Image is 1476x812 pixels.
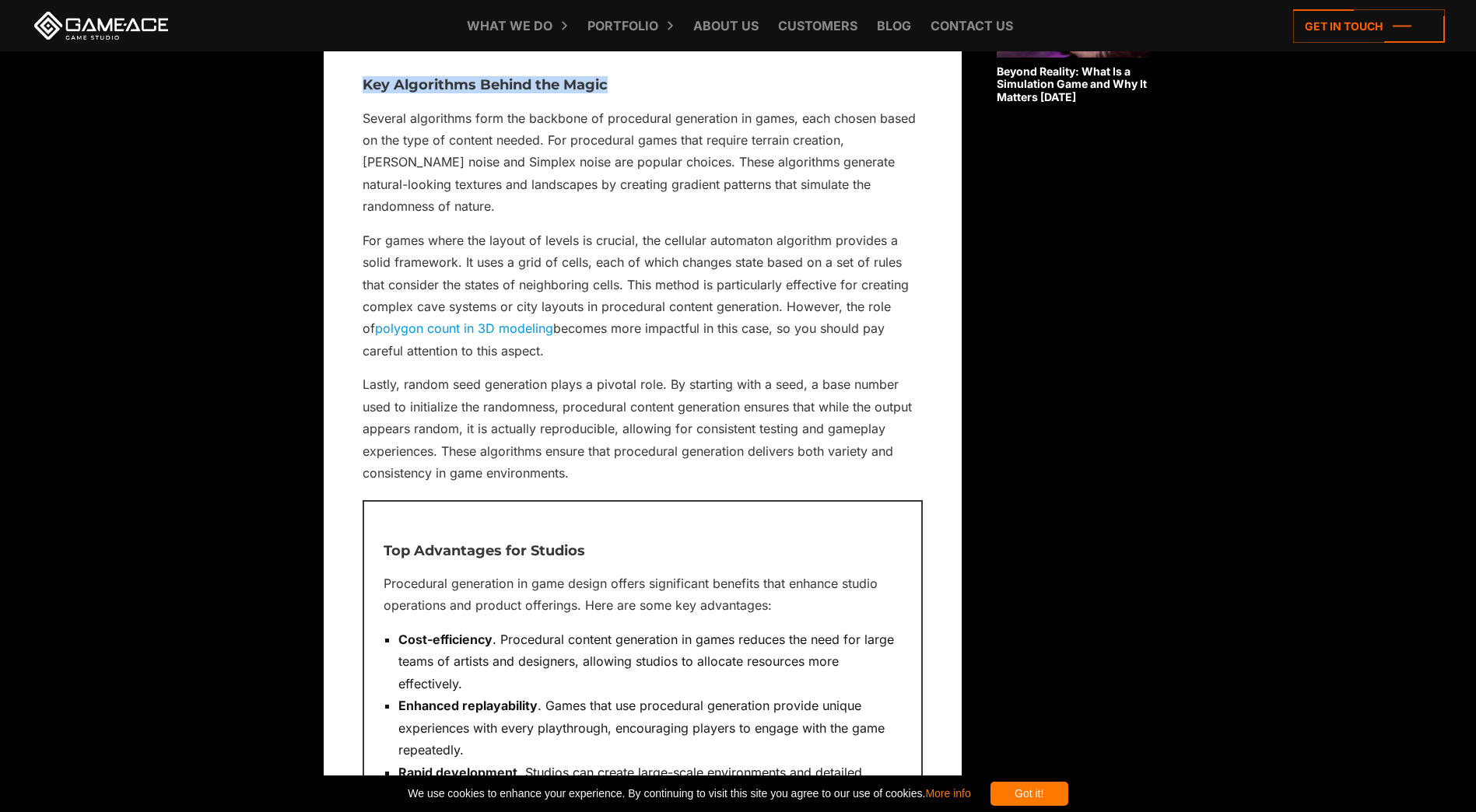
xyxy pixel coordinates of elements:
[363,229,923,362] p: For games where the layout of levels is crucial, the cellular automaton algorithm provides a soli...
[398,695,902,761] li: . Games that use procedural generation provide unique experiences with every playthrough, encoura...
[384,572,902,617] p: Procedural generation in game design offers significant benefits that enhance studio operations a...
[398,698,538,713] strong: Enhanced replayability
[408,782,970,806] span: We use cookies to enhance your experience. By continuing to visit this site you agree to our use ...
[363,78,923,93] h3: Key Algorithms Behind the Magic
[363,373,923,484] p: Lastly, random seed generation plays a pivotal role. By starting with a seed, a base number used ...
[375,320,553,336] a: polygon count in 3D modeling
[363,107,923,218] p: Several algorithms form the backbone of procedural generation in games, each chosen based on the ...
[925,787,970,800] a: More info
[398,632,493,647] strong: Cost-efficiency
[990,782,1068,806] div: Got it!
[384,544,902,559] h3: Top Advantages for Studios
[398,628,902,695] li: . Procedural content generation in games reduces the need for large teams of artists and designer...
[398,765,517,780] strong: Rapid development
[1293,9,1445,43] a: Get in touch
